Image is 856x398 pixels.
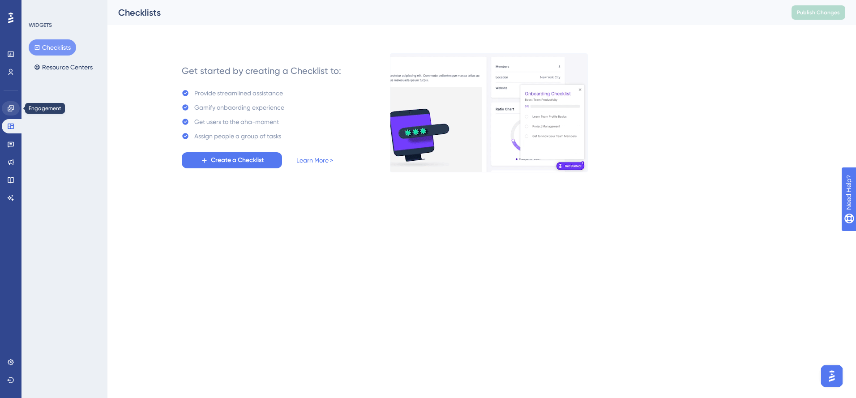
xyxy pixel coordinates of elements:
[194,131,281,141] div: Assign people a group of tasks
[792,5,845,20] button: Publish Changes
[29,39,76,56] button: Checklists
[194,116,279,127] div: Get users to the aha-moment
[182,64,341,77] div: Get started by creating a Checklist to:
[118,6,769,19] div: Checklists
[390,53,588,172] img: e28e67207451d1beac2d0b01ddd05b56.gif
[29,21,52,29] div: WIDGETS
[797,9,840,16] span: Publish Changes
[29,59,98,75] button: Resource Centers
[296,155,333,166] a: Learn More >
[211,155,264,166] span: Create a Checklist
[194,88,283,98] div: Provide streamlined assistance
[21,2,56,13] span: Need Help?
[182,152,282,168] button: Create a Checklist
[818,363,845,389] iframe: UserGuiding AI Assistant Launcher
[194,102,284,113] div: Gamify onbaording experience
